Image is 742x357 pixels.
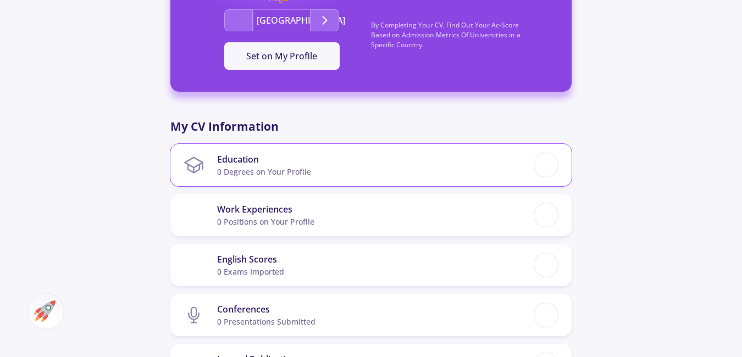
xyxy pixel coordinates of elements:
[253,9,311,31] button: [GEOGRAPHIC_DATA]
[217,203,314,216] div: Work Experiences
[34,300,56,322] img: ac-market
[217,166,311,177] div: 0 Degrees on Your Profile
[371,20,550,61] p: By Completing Your CV, Find Out Your Ac-Score Based on Admission Metrics Of Universities in a Spe...
[192,9,371,31] div: Second group
[246,50,317,62] span: Set on My Profile
[217,266,284,277] div: 0 exams imported
[224,42,340,70] button: Set on My Profile
[217,153,311,166] div: Education
[170,118,572,136] p: My CV Information
[217,216,314,227] div: 0 Positions on Your Profile
[217,303,315,316] div: Conferences
[217,316,315,327] div: 0 presentations submitted
[217,253,284,266] div: English Scores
